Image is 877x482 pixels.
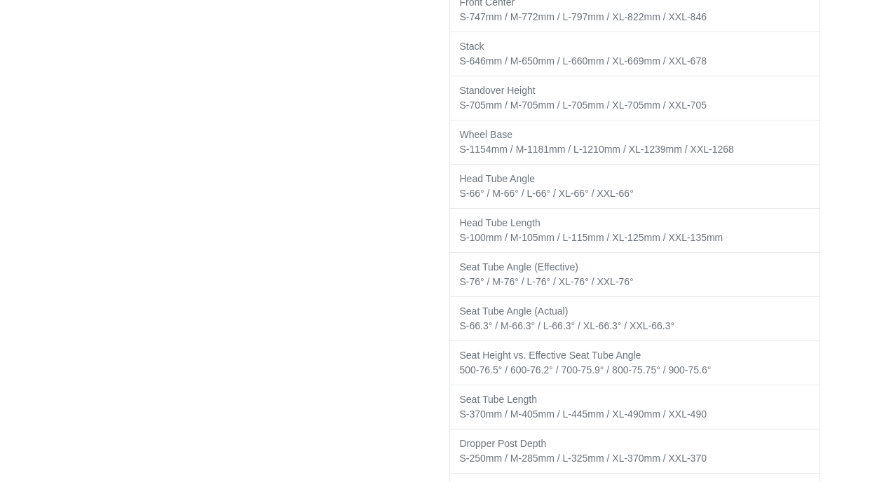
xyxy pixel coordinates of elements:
[449,164,820,208] td: Head Tube Angle S-66° / M-66° / L-66° / XL-66° / XXL -66°
[449,296,820,340] td: Seat Tube Angle (Actual) S-66.3° / M-66.3° / L-66.3° / XL-66.3° / XXL-66.3°
[449,32,820,76] td: Stack S-646mm / M-650mm / L-660mm / XL-669mm / XXL-678
[449,340,820,385] td: Seat Height vs. Effective Seat Tube Angle 500-76.5° / 600-76.2° / 700-75.9° / 800-75.75° / 900-75.6°
[449,76,820,120] td: Standover Height S-705mm / M-705mm / L-705mm / XL-705mm / XXL-705
[449,208,820,252] td: Head Tube Length S-100mm / M-105mm / L-115mm / XL-125mm / XXL-135mm
[449,252,820,296] td: Seat Tube Angle (Effective) S-76° / M-76° / L-76° / XL-76° / XXL-76°
[449,385,820,429] td: Seat Tube Length S-370mm / M-405mm / L-445mm / XL-490mm / XXL-490
[449,120,820,164] td: Wheel Base S-1154mm / M-1181mm / L-1210mm / XL-1239mm / XXL-1268
[449,429,820,473] td: Dropper Post Depth S-250mm / M-285mm / L-325mm / XL-370mm / XXL-370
